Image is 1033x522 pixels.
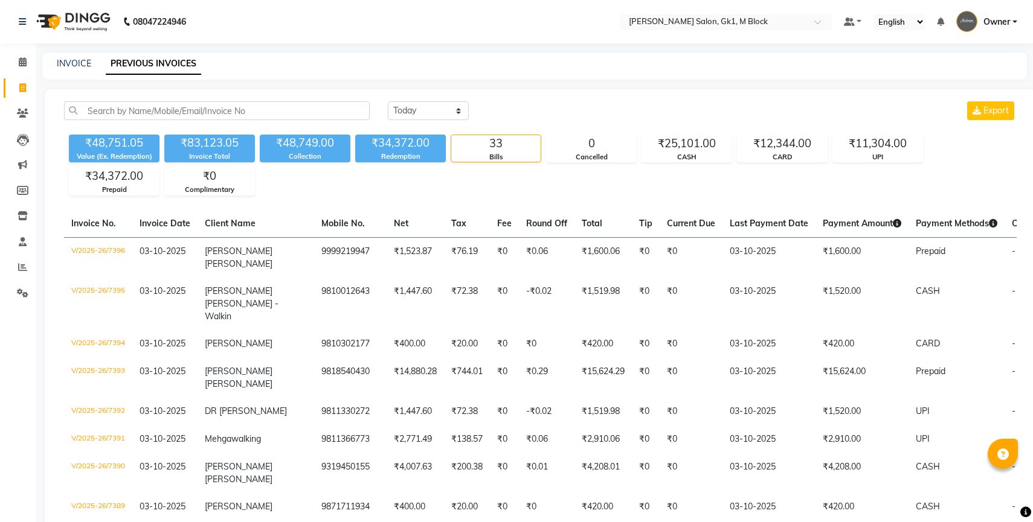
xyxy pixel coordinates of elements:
[64,278,132,330] td: V/2025-26/7395
[1012,501,1015,512] span: -
[490,358,519,398] td: ₹0
[547,135,636,152] div: 0
[387,358,444,398] td: ₹14,880.28
[140,338,185,349] span: 03-10-2025
[387,278,444,330] td: ₹1,447.60
[64,398,132,425] td: V/2025-26/7392
[956,11,977,32] img: Owner
[490,493,519,521] td: ₹0
[140,285,185,296] span: 03-10-2025
[71,218,116,229] span: Invoice No.
[574,358,632,398] td: ₹15,624.29
[205,433,231,444] span: Mehga
[574,425,632,453] td: ₹2,910.06
[106,53,201,75] a: PREVIOUS INVOICES
[314,358,387,398] td: 9818540430
[205,258,272,269] span: [PERSON_NAME]
[387,330,444,358] td: ₹400.00
[260,151,350,162] div: Collection
[140,433,185,444] span: 03-10-2025
[140,366,185,377] span: 03-10-2025
[31,5,114,39] img: logo
[314,425,387,453] td: 9811366773
[660,330,722,358] td: ₹0
[632,330,660,358] td: ₹0
[722,425,816,453] td: 03-10-2025
[823,218,901,229] span: Payment Amount
[519,330,574,358] td: ₹0
[64,425,132,453] td: V/2025-26/7391
[722,493,816,521] td: 03-10-2025
[519,453,574,493] td: ₹0.01
[816,278,909,330] td: ₹1,520.00
[833,152,922,162] div: UPI
[574,237,632,278] td: ₹1,600.06
[140,406,185,416] span: 03-10-2025
[574,493,632,521] td: ₹420.00
[916,406,930,416] span: UPI
[660,358,722,398] td: ₹0
[490,237,519,278] td: ₹0
[205,338,272,349] span: [PERSON_NAME]
[205,285,272,296] span: [PERSON_NAME]
[444,358,490,398] td: ₹744.01
[1012,406,1015,416] span: -
[164,135,255,151] div: ₹83,123.05
[722,398,816,425] td: 03-10-2025
[387,493,444,521] td: ₹400.00
[355,151,446,162] div: Redemption
[916,246,945,256] span: Prepaid
[205,366,272,377] span: [PERSON_NAME]
[205,501,272,512] span: [PERSON_NAME]
[140,246,185,256] span: 03-10-2025
[444,237,490,278] td: ₹76.19
[519,425,574,453] td: ₹0.06
[574,398,632,425] td: ₹1,519.98
[632,453,660,493] td: ₹0
[387,453,444,493] td: ₹4,007.63
[730,218,808,229] span: Last Payment Date
[64,358,132,398] td: V/2025-26/7393
[642,135,732,152] div: ₹25,101.00
[164,151,255,162] div: Invoice Total
[816,330,909,358] td: ₹420.00
[490,330,519,358] td: ₹0
[394,218,408,229] span: Net
[205,218,256,229] span: Client Name
[526,218,567,229] span: Round Off
[444,278,490,330] td: ₹72.38
[660,425,722,453] td: ₹0
[314,278,387,330] td: 9810012643
[816,237,909,278] td: ₹1,600.00
[983,105,1009,116] span: Export
[314,453,387,493] td: 9319450155
[1012,246,1015,256] span: -
[205,246,272,256] span: [PERSON_NAME]
[519,493,574,521] td: ₹0
[632,278,660,330] td: ₹0
[64,453,132,493] td: V/2025-26/7390
[660,398,722,425] td: ₹0
[140,218,190,229] span: Invoice Date
[64,493,132,521] td: V/2025-26/7389
[69,185,159,195] div: Prepaid
[444,425,490,453] td: ₹138.57
[69,151,159,162] div: Value (Ex. Redemption)
[722,358,816,398] td: 03-10-2025
[490,398,519,425] td: ₹0
[165,168,254,185] div: ₹0
[444,453,490,493] td: ₹200.38
[667,218,715,229] span: Current Due
[490,425,519,453] td: ₹0
[916,461,940,472] span: CASH
[632,237,660,278] td: ₹0
[57,58,91,69] a: INVOICE
[165,185,254,195] div: Complimentary
[314,398,387,425] td: 9811330272
[444,493,490,521] td: ₹20.00
[660,453,722,493] td: ₹0
[816,425,909,453] td: ₹2,910.00
[444,398,490,425] td: ₹72.38
[722,330,816,358] td: 03-10-2025
[1012,461,1015,472] span: -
